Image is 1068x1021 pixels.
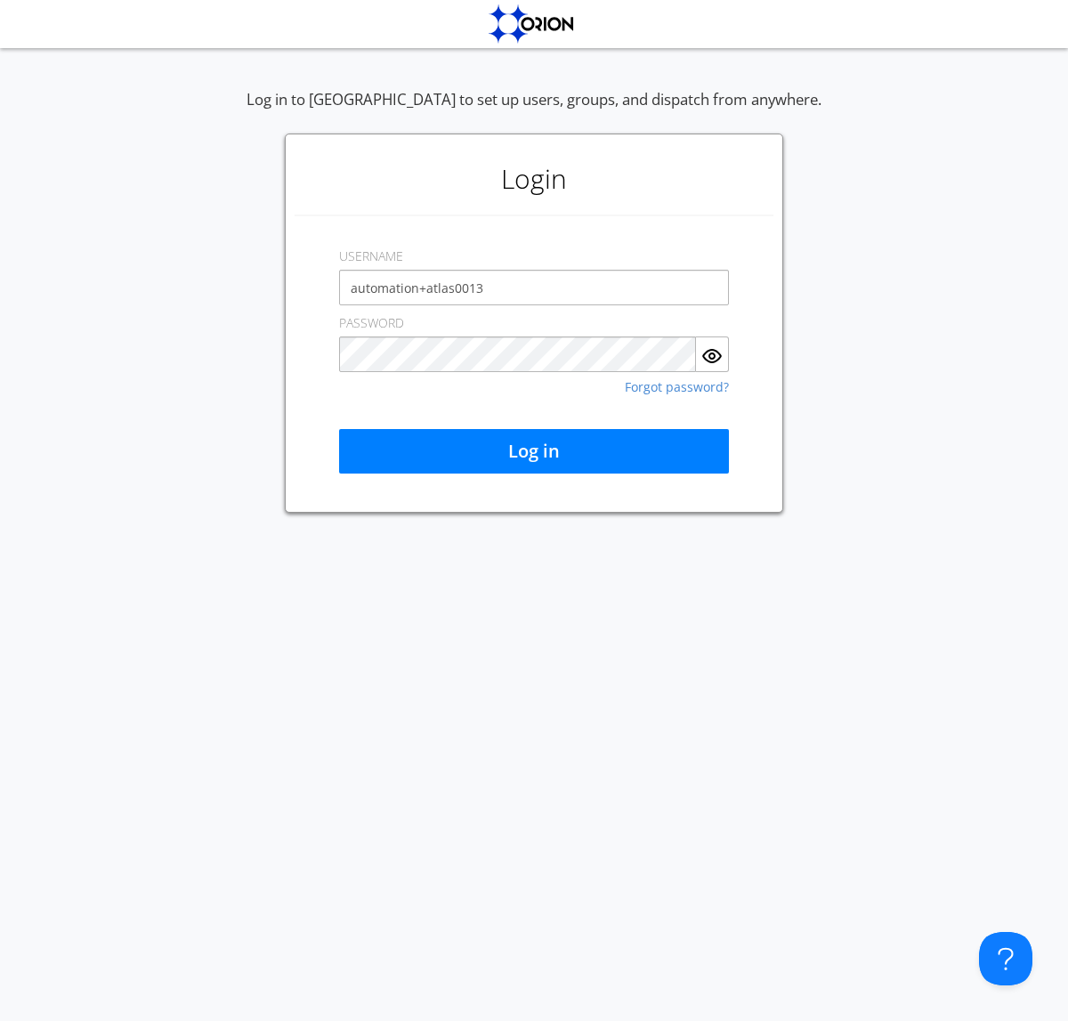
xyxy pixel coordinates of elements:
[247,89,821,134] div: Log in to [GEOGRAPHIC_DATA] to set up users, groups, and dispatch from anywhere.
[701,345,723,367] img: eye.svg
[339,336,696,372] input: Password
[339,429,729,474] button: Log in
[979,932,1032,985] iframe: Toggle Customer Support
[696,336,729,372] button: Show Password
[295,143,773,215] h1: Login
[339,247,403,265] label: USERNAME
[625,381,729,393] a: Forgot password?
[339,314,404,332] label: PASSWORD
